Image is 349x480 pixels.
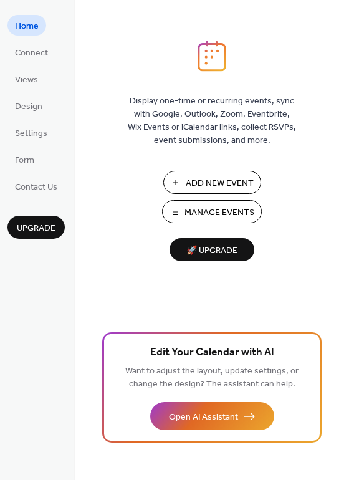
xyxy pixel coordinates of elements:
[15,47,48,60] span: Connect
[15,20,39,33] span: Home
[177,242,247,259] span: 🚀 Upgrade
[150,344,274,362] span: Edit Your Calendar with AI
[125,363,299,393] span: Want to adjust the layout, update settings, or change the design? The assistant can help.
[7,176,65,196] a: Contact Us
[15,127,47,140] span: Settings
[15,154,34,167] span: Form
[7,122,55,143] a: Settings
[7,42,55,62] a: Connect
[7,69,45,89] a: Views
[150,402,274,430] button: Open AI Assistant
[7,149,42,170] a: Form
[17,222,55,235] span: Upgrade
[170,238,254,261] button: 🚀 Upgrade
[7,95,50,116] a: Design
[15,100,42,113] span: Design
[198,41,226,72] img: logo_icon.svg
[169,411,238,424] span: Open AI Assistant
[7,15,46,36] a: Home
[184,206,254,219] span: Manage Events
[128,95,296,147] span: Display one-time or recurring events, sync with Google, Outlook, Zoom, Eventbrite, Wix Events or ...
[15,181,57,194] span: Contact Us
[186,177,254,190] span: Add New Event
[163,171,261,194] button: Add New Event
[15,74,38,87] span: Views
[7,216,65,239] button: Upgrade
[162,200,262,223] button: Manage Events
